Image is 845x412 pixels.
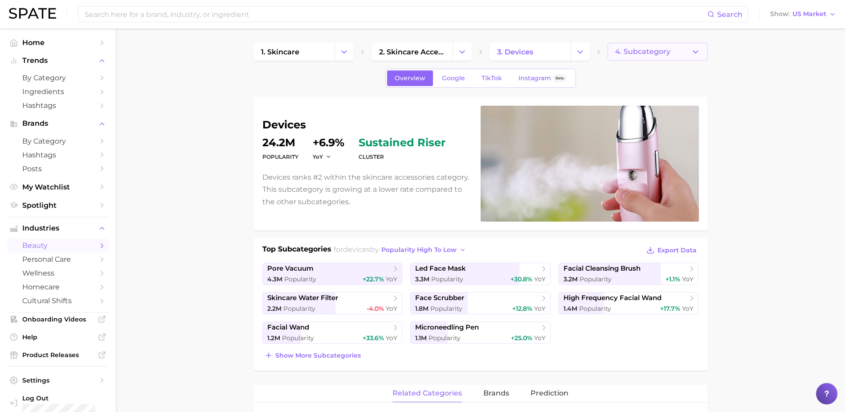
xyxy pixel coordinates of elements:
[262,349,363,362] button: Show more subcategories
[563,264,641,273] span: facial cleansing brush
[770,12,790,16] span: Show
[579,305,611,313] span: Popularity
[363,275,384,283] span: +22.7%
[7,99,109,112] a: Hashtags
[381,246,457,254] span: popularity high to low
[563,275,578,283] span: 3.2m
[660,305,680,313] span: +17.7%
[7,239,109,252] a: beauty
[490,43,571,61] a: 3. devices
[335,43,354,61] button: Change Category
[22,183,94,191] span: My Watchlist
[7,313,109,326] a: Onboarding Videos
[275,352,361,359] span: Show more subcategories
[559,292,699,314] a: high frequency facial wand1.4m Popularity+17.7% YoY
[559,263,699,285] a: facial cleansing brush3.2m Popularity+1.1% YoY
[367,305,384,313] span: -4.0%
[7,36,109,49] a: Home
[22,315,94,323] span: Onboarding Videos
[682,275,694,283] span: YoY
[7,252,109,266] a: personal care
[615,48,670,56] span: 4. Subcategory
[644,244,698,256] button: Export Data
[608,43,708,61] button: 4. Subcategory
[267,334,280,342] span: 1.2m
[9,8,56,19] img: SPATE
[22,57,94,65] span: Trends
[474,70,510,86] a: TikTok
[359,137,445,148] span: sustained riser
[22,74,94,82] span: by Category
[262,292,403,314] a: skincare water filter2.2m Popularity-4.0% YoY
[379,48,445,56] span: 2. skincare accessories
[431,275,463,283] span: Popularity
[483,389,509,397] span: brands
[415,294,464,302] span: face scrubber
[510,275,532,283] span: +30.8%
[410,292,551,314] a: face scrubber1.8m Popularity+12.8% YoY
[284,275,316,283] span: Popularity
[283,305,315,313] span: Popularity
[7,222,109,235] button: Industries
[22,241,94,250] span: beauty
[262,321,403,344] a: facial wand1.2m Popularity+33.6% YoY
[282,334,314,342] span: Popularity
[386,305,397,313] span: YoY
[22,351,94,359] span: Product Releases
[682,305,694,313] span: YoY
[363,334,384,342] span: +33.6%
[313,153,332,161] button: YoY
[497,48,533,56] span: 3. devices
[7,162,109,176] a: Posts
[580,275,612,283] span: Popularity
[534,275,546,283] span: YoY
[313,153,323,161] span: YoY
[22,376,94,384] span: Settings
[7,85,109,99] a: Ingredients
[386,275,397,283] span: YoY
[415,275,429,283] span: 3.3m
[359,152,445,162] dt: cluster
[22,119,94,128] span: Brands
[511,70,574,86] a: InstagramBeta
[7,148,109,162] a: Hashtags
[267,275,282,283] span: 4.3m
[410,321,551,344] a: microneedling pen1.1m Popularity+25.0% YoY
[262,137,298,148] dd: 24.2m
[261,48,299,56] span: 1. skincare
[415,305,429,313] span: 1.8m
[563,294,661,302] span: high frequency facial wand
[267,305,282,313] span: 2.2m
[453,43,472,61] button: Change Category
[7,134,109,148] a: by Category
[262,152,298,162] dt: Popularity
[7,374,109,387] a: Settings
[518,74,551,82] span: Instagram
[768,8,838,20] button: ShowUS Market
[657,247,697,254] span: Export Data
[22,201,94,210] span: Spotlight
[7,330,109,344] a: Help
[7,71,109,85] a: by Category
[262,263,403,285] a: pore vacuum4.3m Popularity+22.7% YoY
[7,180,109,194] a: My Watchlist
[415,264,466,273] span: led face mask
[482,74,502,82] span: TikTok
[665,275,680,283] span: +1.1%
[7,280,109,294] a: homecare
[253,43,335,61] a: 1. skincare
[22,87,94,96] span: Ingredients
[262,244,331,257] h1: Top Subcategories
[22,255,94,264] span: personal care
[22,165,94,173] span: Posts
[379,244,469,256] button: popularity high to low
[571,43,590,61] button: Change Category
[22,224,94,232] span: Industries
[262,171,470,208] p: Devices ranks #2 within the skincare accessories category. This subcategory is growing at a lower...
[22,137,94,145] span: by Category
[442,74,465,82] span: Google
[429,334,461,342] span: Popularity
[395,74,425,82] span: Overview
[22,394,102,402] span: Log Out
[343,245,370,254] span: devices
